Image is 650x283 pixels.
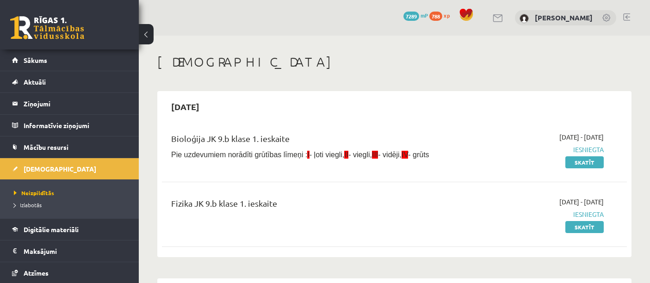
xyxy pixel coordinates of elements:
[24,143,68,151] span: Mācību resursi
[14,189,130,197] a: Neizpildītās
[171,151,429,159] span: Pie uzdevumiem norādīti grūtības līmeņi : - ļoti viegli, - viegli, - vidēji, - grūts
[171,197,455,214] div: Fizika JK 9.b klase 1. ieskaite
[14,201,130,209] a: Izlabotās
[157,54,631,70] h1: [DEMOGRAPHIC_DATA]
[402,151,408,159] span: IV
[520,14,529,23] img: Kristīna Vološina
[372,151,378,159] span: III
[24,56,47,64] span: Sākums
[24,165,96,173] span: [DEMOGRAPHIC_DATA]
[24,93,127,114] legend: Ziņojumi
[469,145,604,154] span: Iesniegta
[12,219,127,240] a: Digitālie materiāli
[10,16,84,39] a: Rīgas 1. Tālmācības vidusskola
[162,96,209,117] h2: [DATE]
[12,49,127,71] a: Sākums
[565,221,604,233] a: Skatīt
[403,12,419,21] span: 7289
[444,12,450,19] span: xp
[171,132,455,149] div: Bioloģija JK 9.b klase 1. ieskaite
[559,197,604,207] span: [DATE] - [DATE]
[24,269,49,277] span: Atzīmes
[24,115,127,136] legend: Informatīvie ziņojumi
[12,240,127,262] a: Maksājumi
[12,115,127,136] a: Informatīvie ziņojumi
[469,209,604,219] span: Iesniegta
[421,12,428,19] span: mP
[429,12,454,19] a: 788 xp
[429,12,442,21] span: 788
[12,93,127,114] a: Ziņojumi
[307,151,309,159] span: I
[14,189,54,197] span: Neizpildītās
[12,71,127,92] a: Aktuāli
[24,225,79,234] span: Digitālie materiāli
[14,201,42,209] span: Izlabotās
[344,151,348,159] span: II
[12,158,127,179] a: [DEMOGRAPHIC_DATA]
[565,156,604,168] a: Skatīt
[24,240,127,262] legend: Maksājumi
[403,12,428,19] a: 7289 mP
[535,13,593,22] a: [PERSON_NAME]
[559,132,604,142] span: [DATE] - [DATE]
[24,78,46,86] span: Aktuāli
[12,136,127,158] a: Mācību resursi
